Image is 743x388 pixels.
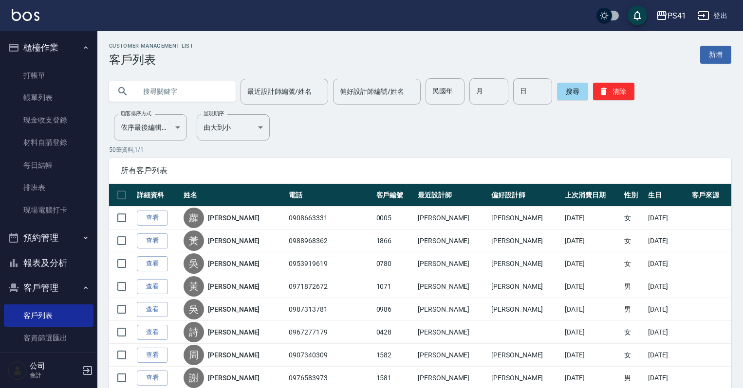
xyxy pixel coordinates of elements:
[286,184,373,207] th: 電話
[208,236,260,246] a: [PERSON_NAME]
[286,252,373,275] td: 0953919619
[208,350,260,360] a: [PERSON_NAME]
[4,250,93,276] button: 報表及分析
[646,344,689,367] td: [DATE]
[109,145,731,154] p: 50 筆資料, 1 / 1
[562,275,622,298] td: [DATE]
[415,229,489,252] td: [PERSON_NAME]
[374,207,415,229] td: 0005
[4,199,93,221] a: 現場電腦打卡
[489,184,562,207] th: 偏好設計師
[622,298,646,321] td: 男
[137,279,168,294] a: 查看
[30,371,79,380] p: 會計
[208,282,260,291] a: [PERSON_NAME]
[184,345,204,365] div: 周
[121,166,720,176] span: 所有客戶列表
[562,229,622,252] td: [DATE]
[489,229,562,252] td: [PERSON_NAME]
[694,7,731,25] button: 登出
[622,344,646,367] td: 女
[286,321,373,344] td: 0967277179
[137,302,168,317] a: 查看
[286,207,373,229] td: 0908663331
[489,207,562,229] td: [PERSON_NAME]
[4,109,93,131] a: 現金收支登錄
[562,184,622,207] th: 上次消費日期
[374,184,415,207] th: 客戶編號
[700,46,731,64] a: 新增
[374,298,415,321] td: 0986
[562,252,622,275] td: [DATE]
[562,207,622,229] td: [DATE]
[415,298,489,321] td: [PERSON_NAME]
[286,298,373,321] td: 0987313781
[622,321,646,344] td: 女
[646,184,689,207] th: 生日
[4,176,93,199] a: 排班表
[184,368,204,388] div: 謝
[562,298,622,321] td: [DATE]
[4,35,93,60] button: 櫃檯作業
[489,252,562,275] td: [PERSON_NAME]
[137,370,168,386] a: 查看
[415,207,489,229] td: [PERSON_NAME]
[562,344,622,367] td: [DATE]
[374,321,415,344] td: 0428
[184,276,204,297] div: 黃
[652,6,690,26] button: PS41
[8,361,27,380] img: Person
[374,252,415,275] td: 0780
[415,321,489,344] td: [PERSON_NAME]
[184,230,204,251] div: 黃
[489,344,562,367] td: [PERSON_NAME]
[646,252,689,275] td: [DATE]
[646,275,689,298] td: [DATE]
[286,344,373,367] td: 0907340309
[4,327,93,349] a: 客資篩選匯出
[12,9,39,21] img: Logo
[137,325,168,340] a: 查看
[646,207,689,229] td: [DATE]
[136,78,228,105] input: 搜尋關鍵字
[184,208,204,228] div: 蘿
[593,83,634,100] button: 清除
[134,184,181,207] th: 詳細資料
[374,229,415,252] td: 1866
[646,298,689,321] td: [DATE]
[646,229,689,252] td: [DATE]
[4,64,93,87] a: 打帳單
[489,275,562,298] td: [PERSON_NAME]
[208,259,260,268] a: [PERSON_NAME]
[4,304,93,327] a: 客戶列表
[4,154,93,176] a: 每日結帳
[374,275,415,298] td: 1071
[204,110,224,117] label: 呈現順序
[208,327,260,337] a: [PERSON_NAME]
[114,114,187,141] div: 依序最後編輯時間
[4,349,93,371] a: 卡券管理
[184,253,204,274] div: 吳
[109,43,193,49] h2: Customer Management List
[489,298,562,321] td: [PERSON_NAME]
[30,361,79,371] h5: 公司
[137,233,168,248] a: 查看
[4,87,93,109] a: 帳單列表
[668,10,686,22] div: PS41
[4,225,93,250] button: 預約管理
[286,229,373,252] td: 0988968362
[415,184,489,207] th: 最近設計師
[689,184,731,207] th: 客戶來源
[646,321,689,344] td: [DATE]
[557,83,588,100] button: 搜尋
[286,275,373,298] td: 0971872672
[137,348,168,363] a: 查看
[622,229,646,252] td: 女
[208,304,260,314] a: [PERSON_NAME]
[197,114,270,141] div: 由大到小
[622,184,646,207] th: 性別
[374,344,415,367] td: 1582
[622,275,646,298] td: 男
[137,256,168,271] a: 查看
[184,322,204,342] div: 詩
